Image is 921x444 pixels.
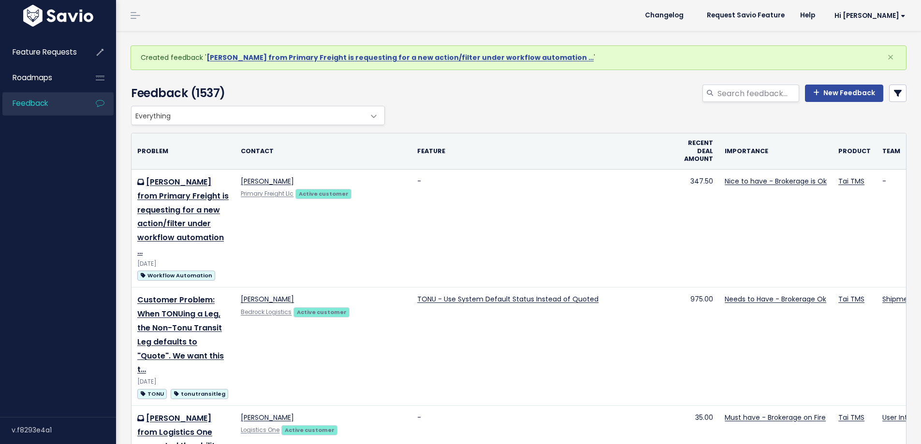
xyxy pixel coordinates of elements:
[725,294,826,304] a: Needs to Have - Brokerage Ok
[132,106,365,125] span: Everything
[137,176,229,257] a: [PERSON_NAME] from Primary Freight is requesting for a new action/filter under workflow automation …
[241,176,294,186] a: [PERSON_NAME]
[132,133,235,169] th: Problem
[299,190,349,198] strong: Active customer
[241,190,293,198] a: Primary Freight Llc
[137,269,215,281] a: Workflow Automation
[131,85,380,102] h4: Feedback (1537)
[834,12,906,19] span: Hi [PERSON_NAME]
[137,377,229,387] div: [DATE]
[823,8,913,23] a: Hi [PERSON_NAME]
[678,170,719,287] td: 347.50
[241,294,294,304] a: [PERSON_NAME]
[2,92,80,115] a: Feedback
[235,133,411,169] th: Contact
[285,426,335,434] strong: Active customer
[838,413,864,422] a: Tai TMS
[137,387,167,400] a: TONU
[13,98,48,108] span: Feedback
[417,294,599,304] a: TONU - Use System Default Status Instead of Quoted
[725,413,826,422] a: Must have - Brokerage on Fire
[241,308,292,316] a: Bedrock Logistics
[12,417,116,443] div: v.f8293e4a1
[241,413,294,422] a: [PERSON_NAME]
[833,133,877,169] th: Product
[171,389,228,399] span: tonutransitleg
[295,188,351,198] a: Active customer
[838,294,864,304] a: Tai TMS
[137,389,167,399] span: TONU
[137,259,229,269] div: [DATE]
[137,294,224,375] a: Customer Problem: When TONUing a Leg, the Non-Tonu Transit Leg defaults to "Quote". We want this t…
[645,12,684,19] span: Changelog
[13,72,52,83] span: Roadmaps
[241,426,279,434] a: Logistics One
[2,41,80,63] a: Feature Requests
[699,8,792,23] a: Request Savio Feature
[887,49,894,65] span: ×
[792,8,823,23] a: Help
[131,106,385,125] span: Everything
[2,67,80,89] a: Roadmaps
[411,133,678,169] th: Feature
[678,133,719,169] th: Recent deal amount
[13,47,77,57] span: Feature Requests
[206,53,594,62] a: [PERSON_NAME] from Primary Freight is requesting for a new action/filter under workflow automation …
[716,85,799,102] input: Search feedback...
[838,176,864,186] a: Tai TMS
[171,387,228,400] a: tonutransitleg
[131,45,906,70] div: Created feedback ' '
[21,5,96,27] img: logo-white.9d6f32f41409.svg
[877,46,904,69] button: Close
[293,307,350,316] a: Active customer
[805,85,883,102] a: New Feedback
[297,308,347,316] strong: Active customer
[725,176,827,186] a: Nice to have - Brokerage is Ok
[281,425,337,434] a: Active customer
[137,271,215,281] span: Workflow Automation
[411,170,678,287] td: -
[719,133,833,169] th: Importance
[678,287,719,405] td: 975.00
